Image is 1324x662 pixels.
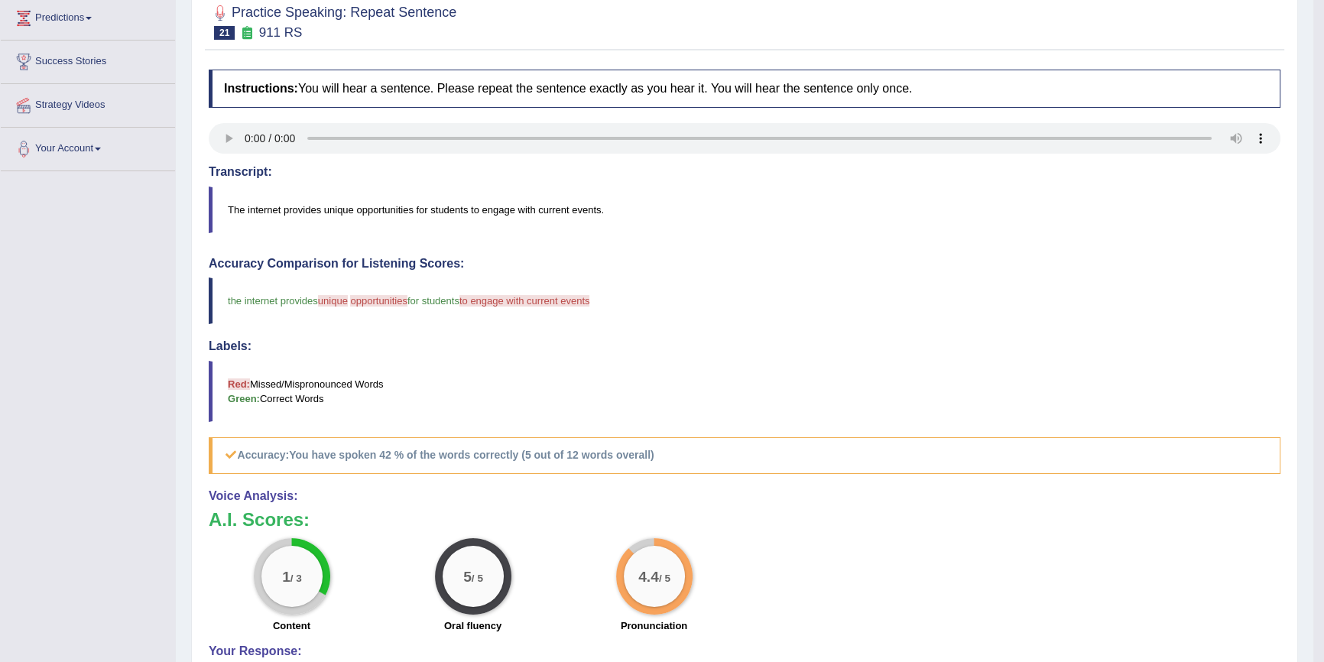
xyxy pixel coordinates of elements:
[209,257,1280,271] h4: Accuracy Comparison for Listening Scores:
[209,509,310,530] b: A.I. Scores:
[228,393,260,404] b: Green:
[228,378,250,390] b: Red:
[228,295,318,307] span: the internet provides
[209,339,1280,353] h4: Labels:
[463,567,472,584] big: 5
[1,84,175,122] a: Strategy Videos
[1,128,175,166] a: Your Account
[289,449,654,461] b: You have spoken 42 % of the words correctly (5 out of 12 words overall)
[224,82,298,95] b: Instructions:
[658,572,670,583] small: / 5
[638,567,659,584] big: 4.4
[407,295,459,307] span: for students
[350,295,407,307] span: opportunities
[209,644,1280,658] h4: Your Response:
[209,437,1280,473] h5: Accuracy:
[259,25,303,40] small: 911 RS
[209,2,456,40] h2: Practice Speaking: Repeat Sentence
[471,572,482,583] small: / 5
[214,26,235,40] span: 21
[444,618,501,633] label: Oral fluency
[273,618,310,633] label: Content
[209,489,1280,503] h4: Voice Analysis:
[209,361,1280,422] blockquote: Missed/Mispronounced Words Correct Words
[318,295,348,307] span: unique
[290,572,301,583] small: / 3
[209,165,1280,179] h4: Transcript:
[1,41,175,79] a: Success Stories
[209,70,1280,108] h4: You will hear a sentence. Please repeat the sentence exactly as you hear it. You will hear the se...
[209,187,1280,233] blockquote: The internet provides unique opportunities for students to engage with current events.
[282,567,290,584] big: 1
[239,26,255,41] small: Exam occurring question
[621,618,687,633] label: Pronunciation
[459,295,590,307] span: to engage with current events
